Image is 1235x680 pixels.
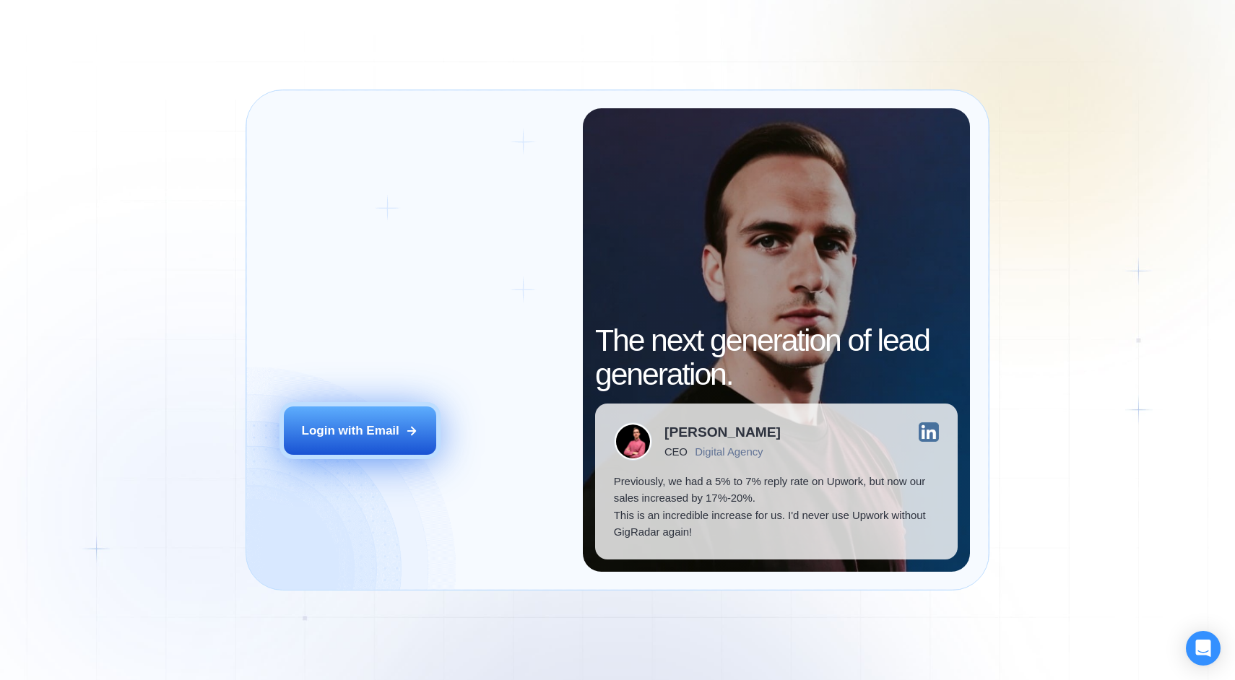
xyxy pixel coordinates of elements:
[664,445,687,458] div: CEO
[695,445,763,458] div: Digital Agency
[595,323,958,391] h2: The next generation of lead generation.
[614,473,940,541] p: Previously, we had a 5% to 7% reply rate on Upwork, but now our sales increased by 17%-20%. This ...
[1186,631,1221,666] div: Open Intercom Messenger
[302,422,399,440] div: Login with Email
[664,425,781,439] div: [PERSON_NAME]
[284,406,437,454] button: Login with Email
